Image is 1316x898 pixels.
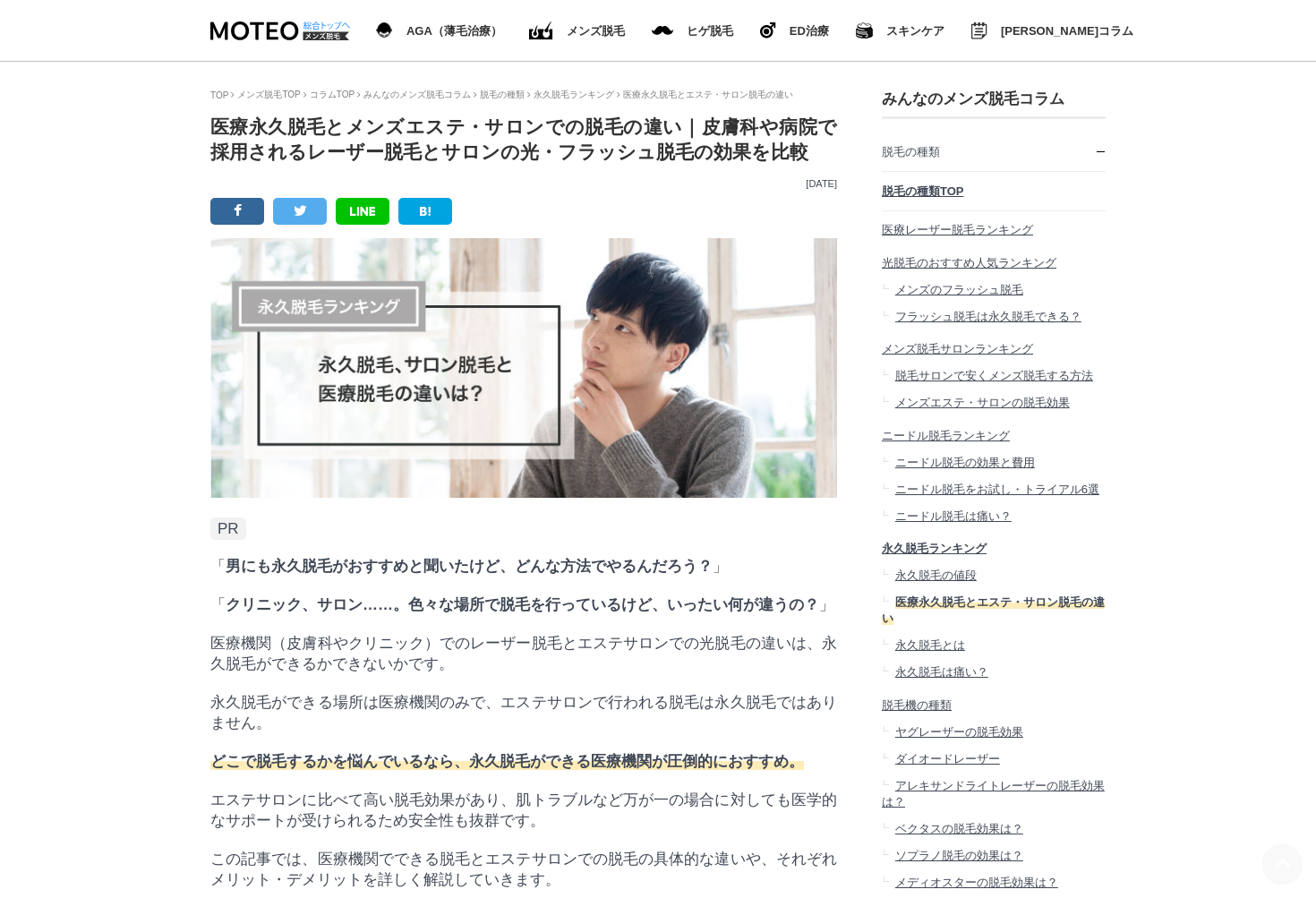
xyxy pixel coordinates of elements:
a: 脱毛の種類 [882,133,1106,171]
span: 光脱毛のおすすめ人気ランキング [882,256,1056,269]
span: 永久脱毛の値段 [895,569,977,582]
span: 脱毛の種類 [882,145,940,158]
span: AGA（薄毛治療） [406,25,502,37]
strong: 男にも永久脱毛がおすすめと聞いたけど、どんな方法でやるんだろう？ [226,558,713,575]
span: ソプラノ脱毛の効果は？ [895,849,1023,862]
img: ヒゲ脱毛 [760,22,776,38]
span: ED治療 [790,25,829,37]
span: メディオスターの脱毛効果は？ [895,876,1058,889]
span: ニードル脱毛ランキング [882,429,1010,442]
p: 医療機関（皮膚科やクリニック）でのレーザー脱毛とエステサロンでの光脱毛の違いは、永久脱毛ができるかできないかです。 [210,633,837,674]
a: 医療永久脱毛とエステ・サロン脱毛の違い [882,589,1106,632]
span: PR [210,517,246,540]
h3: みんなのメンズ脱毛コラム [882,89,1106,109]
span: ベクタスの脱毛効果は？ [895,822,1023,835]
img: LINE [350,207,376,216]
a: メンズのフラッシュ脱毛 [882,277,1106,304]
a: ニードル脱毛は痛い？ [882,503,1106,530]
a: 脱毛の種類 [480,90,525,99]
span: 脱毛機の種類 [882,698,952,712]
span: メンズのフラッシュ脱毛 [895,283,1023,296]
a: 脱毛サロンで安くメンズ脱毛する方法 [882,363,1106,389]
a: スキンケア [856,19,944,42]
span: [PERSON_NAME]コラム [1001,25,1133,37]
a: みんなのMOTEOコラム [PERSON_NAME]コラム [971,19,1133,43]
img: MOTEO DATSUMOU [210,21,349,40]
span: ニードル脱毛は痛い？ [895,509,1012,523]
p: [DATE] [210,178,837,189]
span: ニードル脱毛の効果と費用 [895,456,1035,469]
span: メンズ脱毛サロンランキング [882,342,1033,355]
p: 「 」 [210,594,837,615]
a: TOP [210,90,228,100]
span: 永久脱毛ランキング [882,542,987,555]
img: メンズ脱毛 [652,26,673,35]
span: アレキサンドライトレーザーの脱毛効果は？ [882,779,1105,808]
strong: クリニック、サロン……。色々な場所で脱毛を行っているけど、いったい何が違うの？ [226,596,819,613]
p: 「 」 [210,556,837,577]
a: 医療レーザー脱毛ランキング [882,211,1106,244]
a: フラッシュ脱毛は永久脱毛できる？ [882,304,1106,330]
a: みんなのメンズ脱毛コラム [363,90,471,99]
a: アレキサンドライトレーザーの脱毛効果は？ [882,773,1106,816]
span: スキンケア [886,25,944,37]
span: メンズエステ・サロンの脱毛効果 [895,396,1070,409]
p: エステサロンに比べて高い脱毛効果があり、肌トラブルなど万が一の場合に対しても医学的なサポートが受けられるため安全性も抜群です。 [210,790,837,831]
a: ニードル脱毛の効果と費用 [882,449,1106,476]
a: ベクタスの脱毛効果は？ [882,816,1106,842]
a: 永久脱毛とは [882,632,1106,659]
a: 永久脱毛の値段 [882,562,1106,589]
img: みんなのMOTEOコラム [971,22,987,39]
span: 医療レーザー脱毛ランキング [882,223,1033,236]
a: 脱毛機の種類 [882,686,1106,719]
img: ED（勃起不全）治療 [529,21,553,40]
span: 脱毛の種類TOP [882,184,964,198]
a: メンズ脱毛TOP [237,90,300,99]
img: AGA（薄毛治療） [376,22,393,38]
a: ED（勃起不全）治療 メンズ脱毛 [529,18,625,44]
a: ヒゲ脱毛 ED治療 [760,19,829,42]
span: メンズ脱毛 [567,25,625,37]
span: 永久脱毛は痛い？ [895,665,988,679]
a: ニードル脱毛ランキング [882,416,1106,449]
a: 永久脱毛は痛い？ [882,659,1106,686]
a: メディオスターの脱毛効果は？ [882,869,1106,896]
img: 永久脱毛、サロン脱毛と医療脱毛の違いは？ [210,238,837,498]
span: ヤグレーザーの脱毛効果 [895,725,1023,739]
a: メンズ脱毛サロンランキング [882,330,1106,363]
a: 永久脱毛ランキング [534,90,614,99]
a: ヤグレーザーの脱毛効果 [882,719,1106,746]
a: コラムTOP [310,90,355,99]
span: 永久脱毛とは [895,638,965,652]
img: PAGE UP [1262,844,1303,885]
span: ニードル脱毛をお試し・トライアル6選 [895,483,1099,496]
span: どこで脱毛するかを悩んでいるなら、永久脱毛ができる医療機関が圧倒的におすすめ。 [210,753,804,770]
span: 医療永久脱毛とエステ・サロン脱毛の違い [882,595,1105,625]
span: ダイオードレーザー [895,752,1000,765]
a: AGA（薄毛治療） AGA（薄毛治療） [376,19,502,42]
a: ソプラノ脱毛の効果は？ [882,842,1106,869]
a: 永久脱毛ランキング [882,530,1106,563]
p: この記事では、医療機関でできる脱毛とエステサロンでの脱毛の具体的な違いや、それぞれメリット・デメリットを詳しく解説していきます。 [210,849,837,890]
a: メンズエステ・サロンの脱毛効果 [882,389,1106,416]
li: 医療永久脱毛とエステ・サロン脱毛の違い [617,89,793,101]
p: 永久脱毛ができる場所は医療機関のみで、エステサロンで行われる脱毛は永久脱毛ではありません。 [210,692,837,733]
span: 脱毛サロンで安くメンズ脱毛する方法 [895,369,1093,382]
h1: 医療永久脱毛とメンズエステ・サロンでの脱毛の違い｜皮膚科や病院で採用されるレーザー脱毛とサロンの光・フラッシュ脱毛の効果を比較 [210,115,837,165]
img: B! [420,207,431,216]
a: ニードル脱毛をお試し・トライアル6選 [882,476,1106,503]
a: 光脱毛のおすすめ人気ランキング [882,244,1106,277]
a: ダイオードレーザー [882,746,1106,773]
span: ヒゲ脱毛 [687,25,733,37]
img: 総合トップへ [303,21,351,30]
span: フラッシュ脱毛は永久脱毛できる？ [895,310,1081,323]
a: メンズ脱毛 ヒゲ脱毛 [652,21,733,40]
a: 脱毛の種類TOP [882,172,1106,210]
